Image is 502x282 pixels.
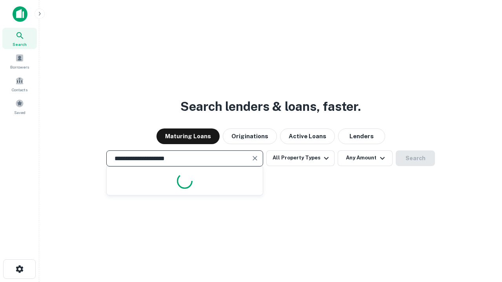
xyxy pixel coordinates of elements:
[13,6,27,22] img: capitalize-icon.png
[13,41,27,47] span: Search
[223,128,277,144] button: Originations
[180,97,361,116] h3: Search lenders & loans, faster.
[2,51,37,72] a: Borrowers
[2,73,37,94] a: Contacts
[2,96,37,117] a: Saved
[12,87,27,93] span: Contacts
[266,150,335,166] button: All Property Types
[10,64,29,70] span: Borrowers
[14,109,25,116] span: Saved
[338,128,385,144] button: Lenders
[338,150,393,166] button: Any Amount
[463,219,502,257] iframe: Chat Widget
[280,128,335,144] button: Active Loans
[156,128,220,144] button: Maturing Loans
[249,153,260,164] button: Clear
[2,28,37,49] a: Search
